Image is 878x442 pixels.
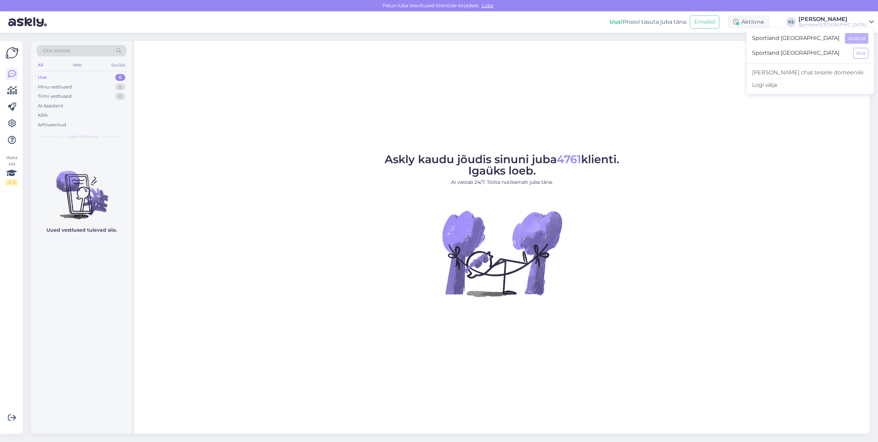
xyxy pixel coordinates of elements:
[799,22,866,28] div: Sportland [GEOGRAPHIC_DATA]
[46,227,117,234] p: Uued vestlused tulevad siia.
[31,158,132,220] img: No chats
[43,47,70,54] span: Otsi kliente
[610,19,623,25] b: Uus!
[853,48,868,59] button: Ava
[799,17,874,28] a: [PERSON_NAME]Sportland [GEOGRAPHIC_DATA]
[385,179,619,186] p: AI vastab 24/7. Tööta nutikamalt juba täna.
[610,18,687,26] div: Proovi tasuta juba täna:
[38,74,47,81] div: Uus
[110,61,127,70] div: Socials
[786,17,796,27] div: KS
[38,93,72,100] div: Tiimi vestlused
[38,122,66,128] div: Arhiveeritud
[38,84,72,91] div: Minu vestlused
[6,46,19,60] img: Askly Logo
[747,79,874,91] div: Logi välja
[480,2,495,9] span: Luba
[115,84,125,91] div: 0
[799,17,866,22] div: [PERSON_NAME]
[690,15,719,29] button: Emailid
[440,191,564,315] img: No Chat active
[752,48,848,59] span: Sportland [GEOGRAPHIC_DATA]
[728,16,770,28] div: Aktiivne
[752,33,839,44] span: Sportland [GEOGRAPHIC_DATA]
[845,33,868,44] button: Avatud
[38,103,63,109] div: AI Assistent
[38,112,48,119] div: Kõik
[557,152,581,166] span: 4761
[71,61,83,70] div: Web
[747,66,874,79] a: [PERSON_NAME] chat teisele domeenile
[385,152,619,177] span: Askly kaudu jõudis sinuni juba klienti. Igaüks loeb.
[115,74,125,81] div: 0
[6,155,18,186] div: Vaata siia
[66,134,98,140] span: Uued vestlused
[115,93,125,100] div: 0
[36,61,44,70] div: All
[6,179,18,186] div: 2 / 3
